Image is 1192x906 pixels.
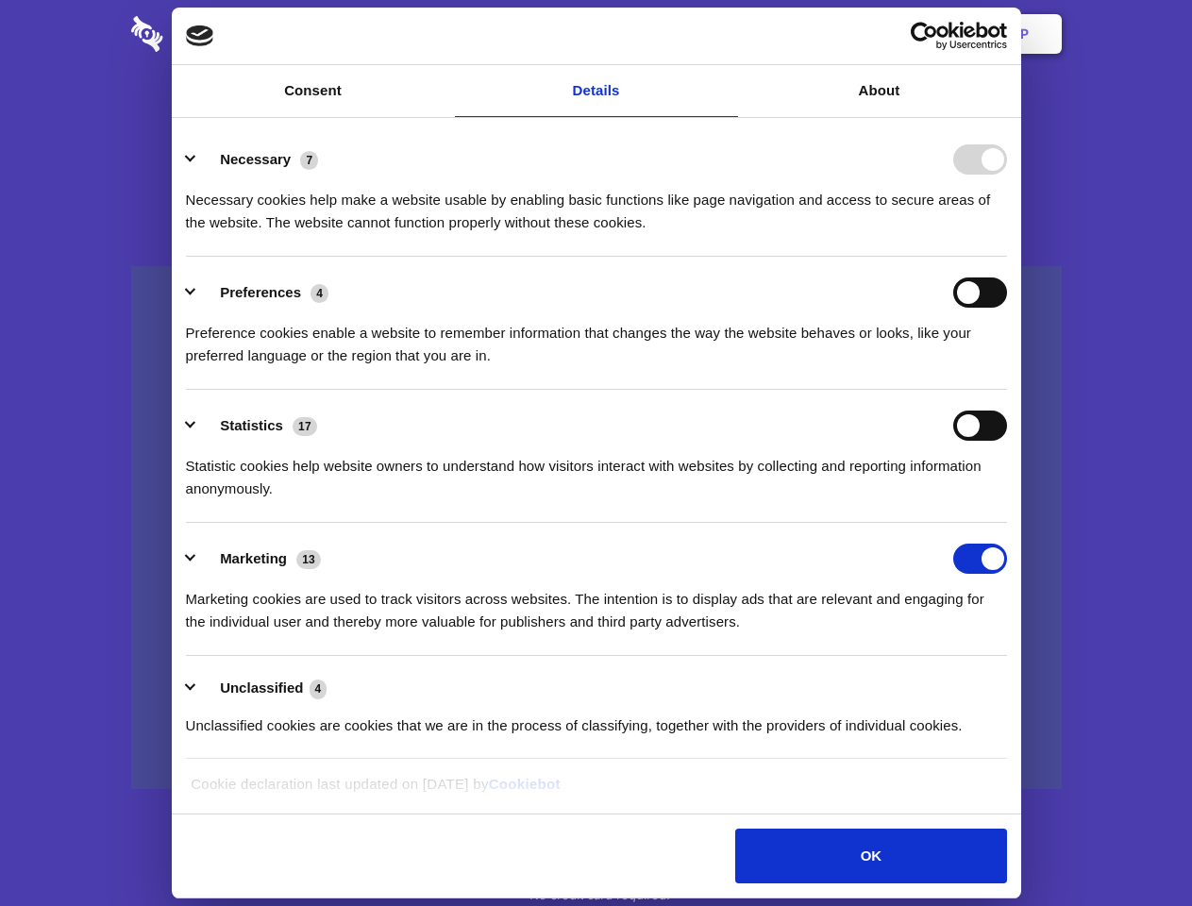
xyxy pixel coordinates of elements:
div: Necessary cookies help make a website usable by enabling basic functions like page navigation and... [186,175,1007,234]
a: Cookiebot [489,776,561,792]
div: Unclassified cookies are cookies that we are in the process of classifying, together with the pro... [186,700,1007,737]
h4: Auto-redaction of sensitive data, encrypted data sharing and self-destructing private chats. Shar... [131,172,1062,234]
a: Contact [765,5,852,63]
button: Preferences (4) [186,277,341,308]
a: Usercentrics Cookiebot - opens in a new window [842,22,1007,50]
img: logo [186,25,214,46]
a: About [738,65,1021,117]
label: Marketing [220,550,287,566]
h1: Eliminate Slack Data Loss. [131,85,1062,153]
a: Consent [172,65,455,117]
div: Marketing cookies are used to track visitors across websites. The intention is to display ads tha... [186,574,1007,633]
img: logo-wordmark-white-trans-d4663122ce5f474addd5e946df7df03e33cb6a1c49d2221995e7729f52c070b2.svg [131,16,293,52]
button: OK [735,829,1006,883]
label: Preferences [220,284,301,300]
label: Statistics [220,417,283,433]
div: Statistic cookies help website owners to understand how visitors interact with websites by collec... [186,441,1007,500]
button: Statistics (17) [186,411,329,441]
span: 7 [300,151,318,170]
div: Preference cookies enable a website to remember information that changes the way the website beha... [186,308,1007,367]
a: Details [455,65,738,117]
span: 4 [310,679,327,698]
button: Marketing (13) [186,544,333,574]
label: Necessary [220,151,291,167]
iframe: Drift Widget Chat Controller [1098,812,1169,883]
a: Pricing [554,5,636,63]
span: 13 [296,550,321,569]
button: Necessary (7) [186,144,330,175]
span: 17 [293,417,317,436]
div: Cookie declaration last updated on [DATE] by [176,773,1016,810]
button: Unclassified (4) [186,677,339,700]
a: Login [856,5,938,63]
span: 4 [311,284,328,303]
a: Wistia video thumbnail [131,266,1062,790]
